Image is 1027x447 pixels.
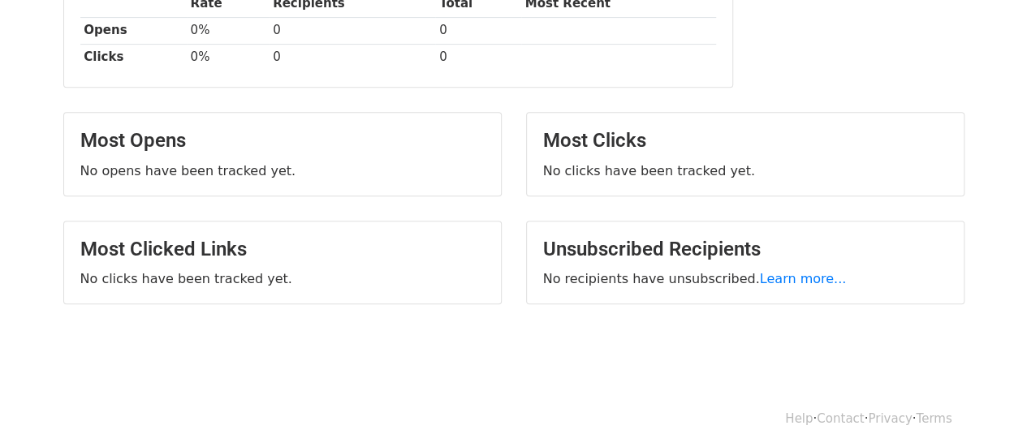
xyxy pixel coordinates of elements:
h3: Most Opens [80,129,485,153]
p: No recipients have unsubscribed. [543,270,947,287]
td: 0 [435,44,521,71]
td: 0% [187,44,270,71]
td: 0 [269,44,435,71]
p: No opens have been tracked yet. [80,162,485,179]
td: 0 [435,17,521,44]
h3: Most Clicked Links [80,238,485,261]
th: Clicks [80,44,187,71]
td: 0 [269,17,435,44]
td: 0% [187,17,270,44]
iframe: Chat Widget [663,26,1027,447]
h3: Most Clicks [543,129,947,153]
th: Opens [80,17,187,44]
p: No clicks have been tracked yet. [80,270,485,287]
p: No clicks have been tracked yet. [543,162,947,179]
h3: Unsubscribed Recipients [543,238,947,261]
